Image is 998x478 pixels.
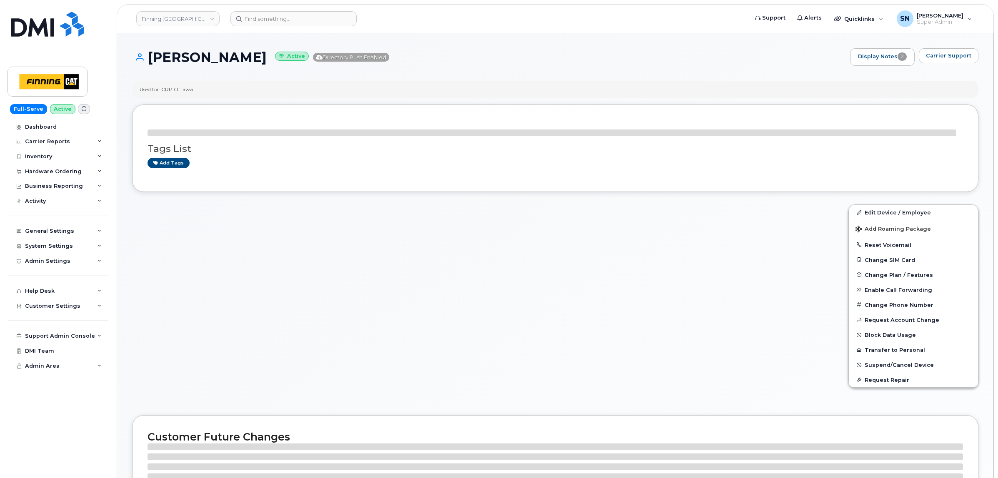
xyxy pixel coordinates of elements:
[849,342,978,357] button: Transfer to Personal
[919,48,978,63] button: Carrier Support
[849,237,978,252] button: Reset Voicemail
[849,357,978,372] button: Suspend/Cancel Device
[849,282,978,297] button: Enable Call Forwarding
[898,52,907,61] span: 2
[865,362,934,368] span: Suspend/Cancel Device
[849,327,978,342] button: Block Data Usage
[855,226,931,234] span: Add Roaming Package
[850,48,915,66] a: Display Notes2
[849,267,978,282] button: Change Plan / Features
[865,271,933,278] span: Change Plan / Features
[275,52,309,61] small: Active
[849,205,978,220] a: Edit Device / Employee
[132,50,846,65] h1: [PERSON_NAME]
[313,53,389,62] span: Directory Push Enabled
[849,297,978,312] button: Change Phone Number
[849,252,978,267] button: Change SIM Card
[865,286,932,293] span: Enable Call Forwarding
[148,431,963,443] h2: Customer Future Changes
[849,220,978,237] button: Add Roaming Package
[148,158,190,168] a: Add tags
[926,52,971,60] span: Carrier Support
[140,86,193,93] div: Used for: CRP Ottawa
[849,312,978,327] button: Request Account Change
[849,372,978,387] button: Request Repair
[148,144,963,154] h3: Tags List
